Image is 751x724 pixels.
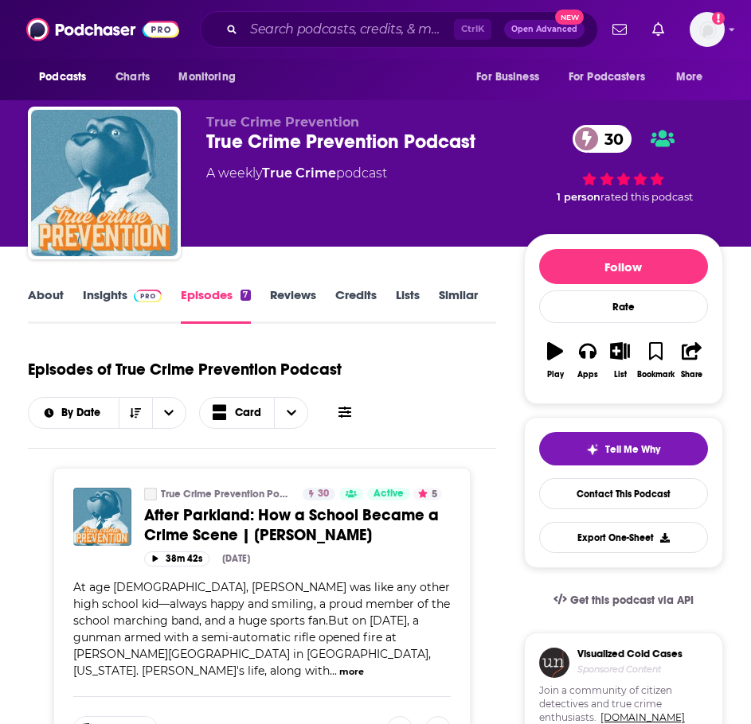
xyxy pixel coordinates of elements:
[61,407,106,418] span: By Date
[539,648,569,678] img: coldCase.18b32719.png
[28,360,342,380] h1: Episodes of True Crime Prevention Podcast
[539,332,572,389] button: Play
[558,62,668,92] button: open menu
[318,486,329,502] span: 30
[83,287,162,324] a: InsightsPodchaser Pro
[604,332,636,389] button: List
[115,66,150,88] span: Charts
[181,287,250,324] a: Episodes7
[539,478,708,509] a: Contact This Podcast
[39,66,86,88] span: Podcasts
[73,488,131,546] img: After Parkland: How a School Became a Crime Scene | Max Schachter
[28,397,186,429] h2: Choose List sort
[144,551,209,566] button: 38m 42s
[573,125,632,153] a: 30
[222,553,250,564] div: [DATE]
[206,164,387,183] div: A weekly podcast
[572,332,604,389] button: Apps
[454,19,491,40] span: Ctrl K
[665,62,723,92] button: open menu
[712,12,725,25] svg: Add a profile image
[570,594,694,607] span: Get this podcast via API
[199,397,309,429] button: Choose View
[681,370,702,380] div: Share
[367,488,410,500] a: Active
[339,665,364,679] button: more
[539,522,708,553] button: Export One-Sheet
[606,16,633,43] a: Show notifications dropdown
[614,370,627,380] div: List
[539,684,708,724] span: Join a community of citizen detectives and true crime enthusiasts.
[413,488,442,500] button: 5
[557,191,600,203] span: 1 person
[676,66,703,88] span: More
[690,12,725,47] span: Logged in as ILATeam
[73,580,450,678] span: At age [DEMOGRAPHIC_DATA], [PERSON_NAME] was like any other high school kid—always happy and smil...
[134,290,162,302] img: Podchaser Pro
[476,66,539,88] span: For Business
[539,290,708,323] div: Rate
[577,370,598,380] div: Apps
[105,62,159,92] a: Charts
[244,17,454,42] input: Search podcasts, credits, & more...
[200,11,598,48] div: Search podcasts, credits, & more...
[547,370,564,380] div: Play
[439,287,478,324] a: Similar
[541,581,706,620] a: Get this podcast via API
[577,664,683,675] h4: Sponsored Content
[28,62,107,92] button: open menu
[152,398,186,428] button: open menu
[636,332,675,389] button: Bookmark
[586,443,599,456] img: tell me why sparkle
[637,370,675,380] div: Bookmark
[144,505,451,545] a: After Parkland: How a School Became a Crime Scene | [PERSON_NAME]
[589,125,632,153] span: 30
[270,287,316,324] a: Reviews
[303,488,335,500] a: 30
[524,115,723,213] div: 30 1 personrated this podcast
[26,14,179,45] img: Podchaser - Follow, Share and Rate Podcasts
[206,115,359,130] span: True Crime Prevention
[167,62,256,92] button: open menu
[241,290,250,301] div: 7
[330,664,337,678] span: ...
[539,432,708,465] button: tell me why sparkleTell Me Why
[555,10,584,25] span: New
[646,16,671,43] a: Show notifications dropdown
[235,407,261,418] span: Card
[577,648,683,660] h3: Visualized Cold Cases
[161,488,292,500] a: True Crime Prevention Podcast
[600,711,685,723] a: [DOMAIN_NAME]
[511,25,577,33] span: Open Advanced
[28,287,64,324] a: About
[335,287,377,324] a: Credits
[262,165,336,181] a: True Crime
[31,110,178,256] img: True Crime Prevention Podcast
[600,191,693,203] span: rated this podcast
[178,66,235,88] span: Monitoring
[29,407,119,418] button: open menu
[690,12,725,47] img: User Profile
[396,287,420,324] a: Lists
[539,249,708,284] button: Follow
[465,62,559,92] button: open menu
[605,443,660,456] span: Tell Me Why
[374,486,404,502] span: Active
[144,488,157,500] a: True Crime Prevention Podcast
[119,398,152,428] button: Sort Direction
[690,12,725,47] button: Show profile menu
[675,332,708,389] button: Share
[144,505,439,545] span: After Parkland: How a School Became a Crime Scene | [PERSON_NAME]
[504,20,585,39] button: Open AdvancedNew
[569,66,645,88] span: For Podcasters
